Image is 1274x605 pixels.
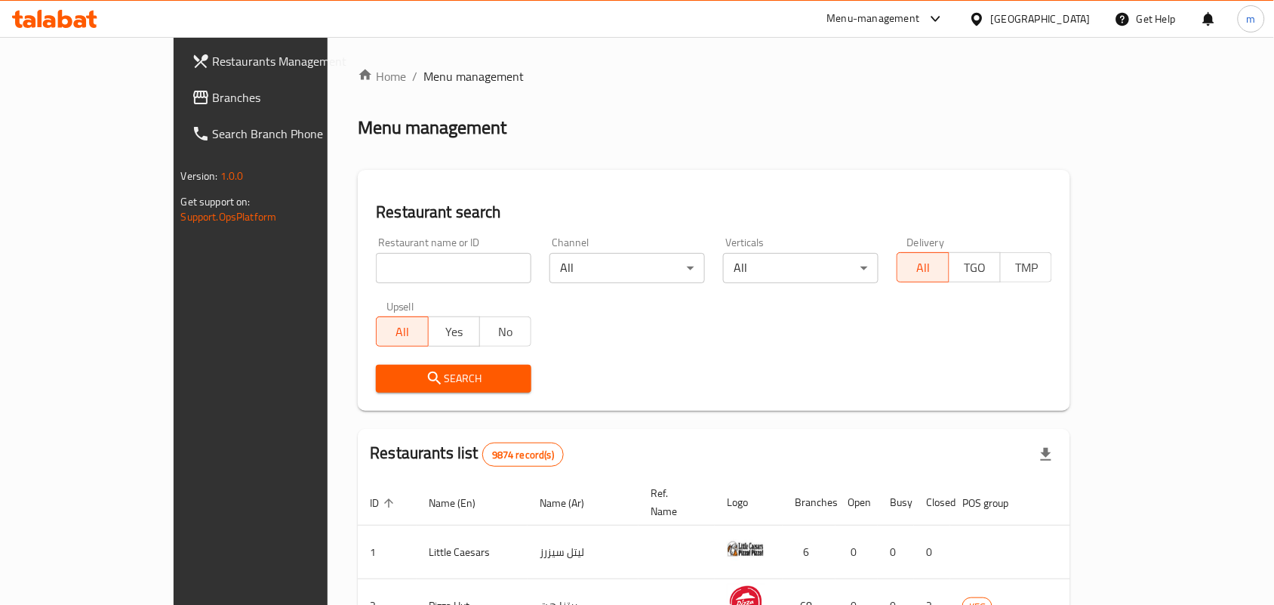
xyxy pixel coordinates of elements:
[358,67,1070,85] nav: breadcrumb
[412,67,417,85] li: /
[897,252,949,282] button: All
[417,526,528,579] td: Little Caesars
[180,79,386,116] a: Branches
[358,116,506,140] h2: Menu management
[376,253,531,283] input: Search for restaurant name or ID..
[388,369,519,388] span: Search
[376,365,531,393] button: Search
[651,484,697,520] span: Ref. Name
[835,526,878,579] td: 0
[180,116,386,152] a: Search Branch Phone
[878,526,914,579] td: 0
[181,207,277,227] a: Support.OpsPlatform
[482,443,564,467] div: Total records count
[483,448,563,462] span: 9874 record(s)
[907,237,945,248] label: Delivery
[180,43,386,79] a: Restaurants Management
[962,494,1028,512] span: POS group
[1000,252,1052,282] button: TMP
[181,166,218,186] span: Version:
[370,494,399,512] span: ID
[956,257,995,279] span: TGO
[1007,257,1046,279] span: TMP
[528,526,639,579] td: ليتل سيزرز
[903,257,943,279] span: All
[428,316,480,347] button: Yes
[914,480,950,526] th: Closed
[181,192,251,211] span: Get support on:
[878,480,914,526] th: Busy
[727,530,765,568] img: Little Caesars
[213,88,374,106] span: Branches
[783,526,835,579] td: 6
[213,52,374,70] span: Restaurants Management
[370,442,564,467] h2: Restaurants list
[213,125,374,143] span: Search Branch Phone
[435,321,474,343] span: Yes
[715,480,783,526] th: Logo
[376,201,1052,224] h2: Restaurant search
[835,480,878,526] th: Open
[479,316,531,347] button: No
[1247,11,1256,27] span: m
[386,301,414,312] label: Upsell
[429,494,495,512] span: Name (En)
[423,67,524,85] span: Menu management
[376,316,428,347] button: All
[540,494,604,512] span: Name (Ar)
[358,526,417,579] td: 1
[549,253,705,283] div: All
[949,252,1001,282] button: TGO
[914,526,950,579] td: 0
[991,11,1091,27] div: [GEOGRAPHIC_DATA]
[220,166,244,186] span: 1.0.0
[1028,437,1064,473] div: Export file
[486,321,525,343] span: No
[783,480,835,526] th: Branches
[827,10,920,28] div: Menu-management
[723,253,879,283] div: All
[383,321,422,343] span: All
